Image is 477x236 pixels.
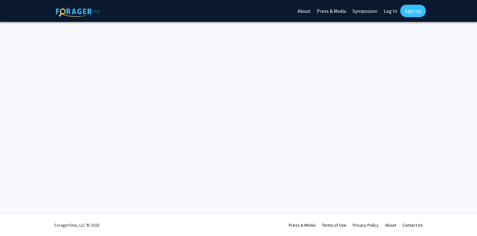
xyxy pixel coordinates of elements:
[54,214,100,236] div: ForagerOne, LLC © 2025
[385,222,396,228] a: About
[400,5,426,17] a: Sign Up
[402,222,423,228] a: Contact Us
[322,222,347,228] a: Terms of Use
[289,222,316,228] a: Press & Media
[56,6,100,17] img: ForagerOne Logo
[353,222,379,228] a: Privacy Policy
